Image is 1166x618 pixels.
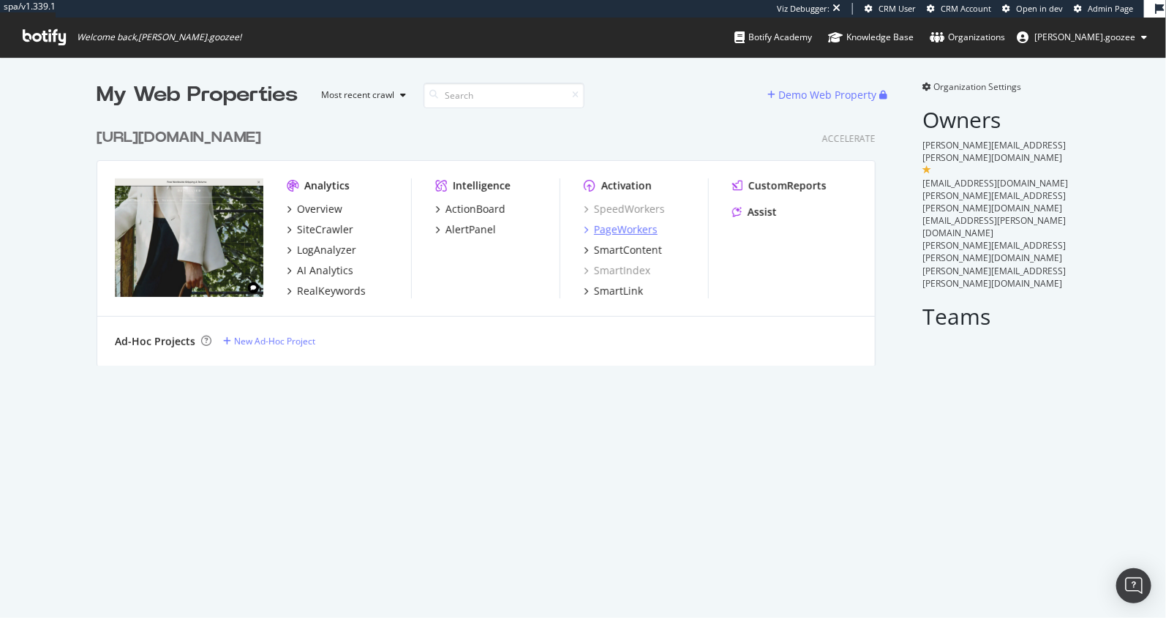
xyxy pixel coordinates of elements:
[1005,26,1159,49] button: [PERSON_NAME].goozee
[321,91,394,99] div: Most recent crawl
[97,127,261,148] div: [URL][DOMAIN_NAME]
[445,222,496,237] div: AlertPanel
[601,178,652,193] div: Activation
[927,3,991,15] a: CRM Account
[435,222,496,237] a: AlertPanel
[115,334,195,349] div: Ad-Hoc Projects
[748,178,827,193] div: CustomReports
[97,127,267,148] a: [URL][DOMAIN_NAME]
[584,222,658,237] a: PageWorkers
[922,177,1068,189] span: [EMAIL_ADDRESS][DOMAIN_NAME]
[297,243,356,257] div: LogAnalyzer
[767,88,879,101] a: Demo Web Property
[930,18,1005,57] a: Organizations
[734,18,812,57] a: Botify Academy
[445,202,505,216] div: ActionBoard
[309,83,412,107] button: Most recent crawl
[922,214,1066,239] span: [EMAIL_ADDRESS][PERSON_NAME][DOMAIN_NAME]
[234,335,315,347] div: New Ad-Hoc Project
[922,139,1066,164] span: [PERSON_NAME][EMAIL_ADDRESS][PERSON_NAME][DOMAIN_NAME]
[223,335,315,347] a: New Ad-Hoc Project
[732,178,827,193] a: CustomReports
[1016,3,1063,14] span: Open in dev
[1088,3,1133,14] span: Admin Page
[828,18,914,57] a: Knowledge Base
[594,284,643,298] div: SmartLink
[584,284,643,298] a: SmartLink
[297,202,342,216] div: Overview
[594,243,662,257] div: SmartContent
[1034,31,1135,43] span: fred.goozee
[922,239,1066,264] span: [PERSON_NAME][EMAIL_ADDRESS][PERSON_NAME][DOMAIN_NAME]
[922,108,1069,132] h2: Owners
[297,263,353,278] div: AI Analytics
[777,3,830,15] div: Viz Debugger:
[97,110,887,366] div: grid
[287,263,353,278] a: AI Analytics
[732,205,777,219] a: Assist
[734,30,812,45] div: Botify Academy
[930,30,1005,45] div: Organizations
[922,265,1066,290] span: [PERSON_NAME][EMAIL_ADDRESS][PERSON_NAME][DOMAIN_NAME]
[594,222,658,237] div: PageWorkers
[304,178,350,193] div: Analytics
[822,132,876,145] div: Accelerate
[748,205,777,219] div: Assist
[584,243,662,257] a: SmartContent
[297,284,366,298] div: RealKeywords
[828,30,914,45] div: Knowledge Base
[941,3,991,14] span: CRM Account
[77,31,241,43] span: Welcome back, [PERSON_NAME].goozee !
[287,222,353,237] a: SiteCrawler
[922,189,1066,214] span: [PERSON_NAME][EMAIL_ADDRESS][PERSON_NAME][DOMAIN_NAME]
[922,304,1069,328] h2: Teams
[97,80,298,110] div: My Web Properties
[767,83,879,107] button: Demo Web Property
[933,80,1021,93] span: Organization Settings
[424,83,584,108] input: Search
[1074,3,1133,15] a: Admin Page
[584,263,650,278] a: SmartIndex
[287,202,342,216] a: Overview
[1116,568,1151,603] div: Open Intercom Messenger
[778,88,876,102] div: Demo Web Property
[1002,3,1063,15] a: Open in dev
[435,202,505,216] a: ActionBoard
[879,3,916,14] span: CRM User
[865,3,916,15] a: CRM User
[584,202,665,216] a: SpeedWorkers
[453,178,511,193] div: Intelligence
[297,222,353,237] div: SiteCrawler
[287,284,366,298] a: RealKeywords
[115,178,263,297] img: https://demellierlondon.com/
[287,243,356,257] a: LogAnalyzer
